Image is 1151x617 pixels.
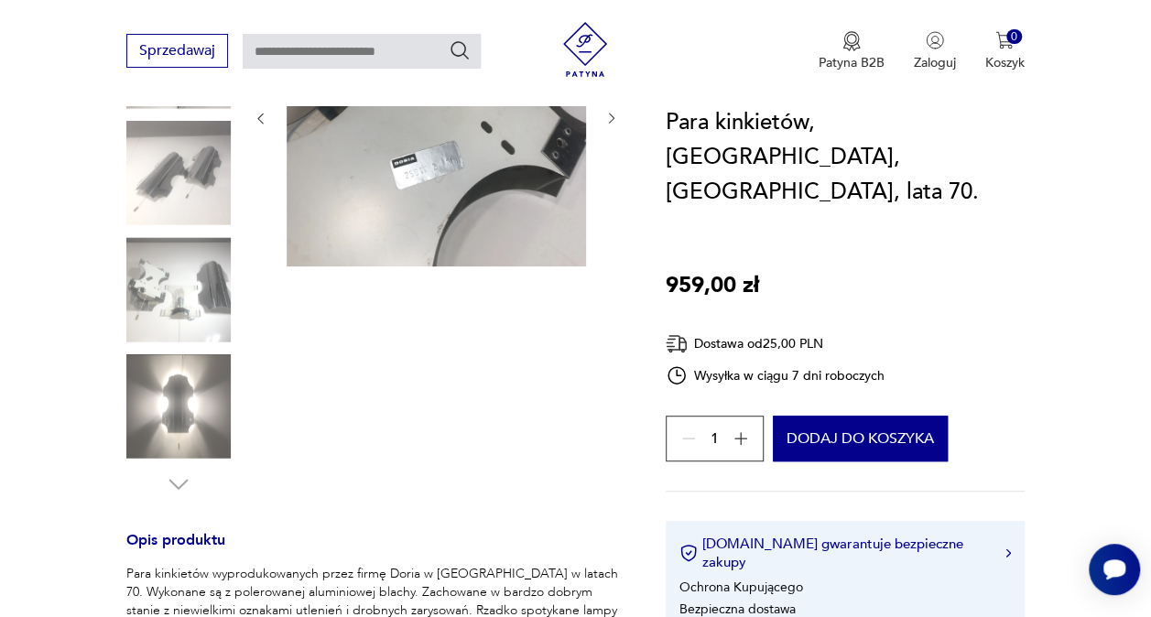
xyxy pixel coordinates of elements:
[126,34,228,68] button: Sprzedawaj
[666,268,759,303] p: 959,00 zł
[126,46,228,59] a: Sprzedawaj
[666,332,885,355] div: Dostawa od 25,00 PLN
[1005,548,1011,557] img: Ikona strzałki w prawo
[819,54,885,71] p: Patyna B2B
[666,105,1025,210] h1: Para kinkietów, [GEOGRAPHIC_DATA], [GEOGRAPHIC_DATA], lata 70.
[679,544,698,562] img: Ikona certyfikatu
[126,535,621,565] h3: Opis produktu
[666,332,688,355] img: Ikona dostawy
[1006,29,1022,45] div: 0
[985,54,1025,71] p: Koszyk
[666,364,885,386] div: Wysyłka w ciągu 7 dni roboczych
[126,354,231,459] img: Zdjęcie produktu Para kinkietów, Doria, Niemcy, lata 70.
[679,535,1011,571] button: [DOMAIN_NAME] gwarantuje bezpieczne zakupy
[711,433,719,445] span: 1
[126,121,231,225] img: Zdjęcie produktu Para kinkietów, Doria, Niemcy, lata 70.
[126,237,231,341] img: Zdjęcie produktu Para kinkietów, Doria, Niemcy, lata 70.
[819,31,885,71] a: Ikona medaluPatyna B2B
[926,31,944,49] img: Ikonka użytkownika
[914,54,956,71] p: Zaloguj
[914,31,956,71] button: Zaloguj
[449,39,471,61] button: Szukaj
[819,31,885,71] button: Patyna B2B
[558,22,613,77] img: Patyna - sklep z meblami i dekoracjami vintage
[995,31,1014,49] img: Ikona koszyka
[1089,544,1140,595] iframe: Smartsupp widget button
[773,416,948,461] button: Dodaj do koszyka
[842,31,861,51] img: Ikona medalu
[985,31,1025,71] button: 0Koszyk
[679,579,803,596] li: Ochrona Kupującego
